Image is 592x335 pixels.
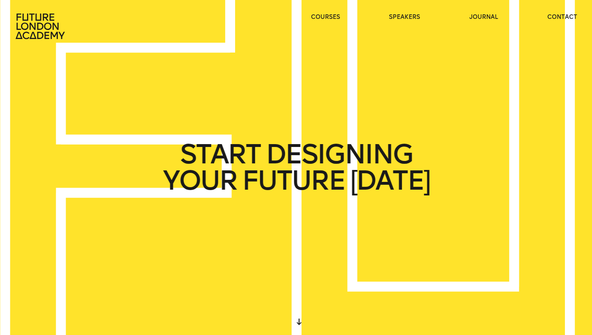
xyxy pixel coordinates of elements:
[311,13,340,21] a: courses
[389,13,420,21] a: speakers
[469,13,498,21] a: journal
[180,141,260,167] span: START
[162,167,236,194] span: YOUR
[547,13,577,21] a: contact
[350,167,430,194] span: [DATE]
[242,167,345,194] span: FUTURE
[265,141,412,167] span: DESIGNING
